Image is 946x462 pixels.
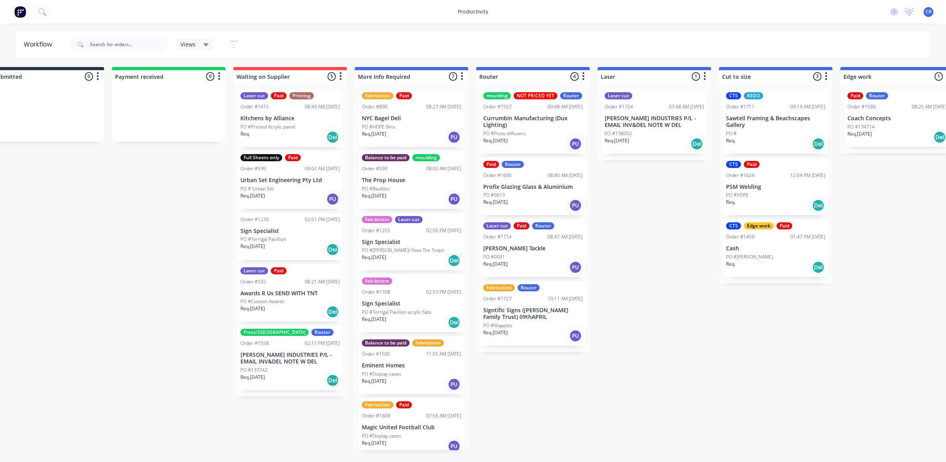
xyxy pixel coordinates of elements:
div: Full Sheets only [240,154,282,161]
p: Req. [726,199,736,206]
p: PO #HDPE Bins [362,123,395,130]
div: Order #800 [362,103,387,110]
div: Order #1714 [483,233,512,240]
div: Del [326,306,339,318]
div: CTSPaidOrder #162412:54 PM [DATE]PSM WeldingPO #HDPEReq.Del [723,158,829,216]
p: Urban Set Engineering Pty Ltd [240,177,340,184]
p: Req. [DATE] [362,254,386,261]
p: PO #[PERSON_NAME]/ Now The Tropic [362,247,445,254]
div: Fabrication [362,401,393,408]
div: REDO [744,92,763,99]
div: Order #1711 [726,103,754,110]
div: PU [569,138,582,150]
p: Req. [726,137,736,144]
p: Profix Glazing Glass & Aluminium [483,184,583,190]
div: Fab letters [362,216,392,223]
div: 07:56 AM [DATE] [426,412,461,419]
p: PO #137742 [240,367,268,374]
div: Laser cutPaidPrintingOrder #141508:49 AM [DATE]Kitchens by AlliancePO #Printed Acrylic panelReq.Del [237,89,343,147]
p: PO # Urban Set [240,185,274,192]
p: Eminent Homes [362,362,461,369]
div: Laser cut [605,92,632,99]
div: FabricationPaidOrder #80008:27 AM [DATE]NYC Bagel DeliPO #HDPE BinsReq.[DATE]PU [359,89,464,147]
p: Req. [DATE] [240,374,265,381]
p: Cash [726,245,825,252]
p: Awards R Us SEND WITH TNT [240,290,340,297]
div: Laser cutPaidOrder #59208:21 AM [DATE]Awards R Us SEND WITH TNTPO #Custom AwardsReq.[DATE]Del [237,264,343,322]
div: Paid [777,222,792,229]
div: 09:48 AM [DATE] [547,103,583,110]
div: 02:11 PM [DATE] [305,340,340,347]
div: 01:47 PM [DATE] [790,233,825,240]
div: PU [569,261,582,274]
div: Paid [285,154,301,161]
div: Order #1609 [362,412,390,419]
p: PO #134714 [847,123,875,130]
div: Fabrication [483,284,515,291]
div: Order #1255 [362,227,390,234]
p: Req. [DATE] [362,440,386,447]
p: Req. [DATE] [362,130,386,138]
div: PU [448,440,460,453]
div: Paid [271,267,287,274]
div: Paid [847,92,863,99]
p: Req. [DATE] [483,137,508,144]
p: Sign Specialist [240,228,340,235]
div: productivity [454,6,492,18]
div: moulding [483,92,511,99]
div: Order #1557 [483,103,512,110]
div: Order #1624 [726,172,754,179]
p: PO #Display cases [362,371,401,378]
p: Currumbin Manufacturing (Dux Lighting) [483,115,583,129]
div: 08:47 AM [DATE] [547,233,583,240]
div: Del [812,261,825,274]
div: 02:50 PM [DATE] [426,227,461,234]
div: 07:48 AM [DATE] [669,103,704,110]
p: PO #Baubles [362,185,390,192]
div: Edge work [744,222,774,229]
div: Del [691,138,703,150]
p: Req. [DATE] [240,305,265,312]
div: PU [326,193,339,205]
div: Order #1727 [483,295,512,302]
div: Laser cut [240,267,268,274]
div: Laser cutPaidRouterOrder #171408:47 AM [DATE][PERSON_NAME] TacklePO #0091Req.[DATE]PU [480,219,586,277]
p: PO #Proto diffusers [483,130,526,137]
p: Sawtell Framing & Beachscapes Gallery [726,115,825,129]
div: Order #1276 [240,216,269,223]
p: Kitchens by Alliance [240,115,340,122]
p: Sign Specialist [362,300,461,307]
div: Paid [396,401,412,408]
p: PO # [726,130,737,137]
div: Laser cut [395,216,423,223]
div: 08:49 AM [DATE] [305,103,340,110]
div: Fab lettersOrder #130802:53 PM [DATE]Sign SpecialistPO #Terrigal Pavilion acrylic fabsReq.[DATE]Del [359,274,464,332]
div: NOT PRICED YET [514,92,557,99]
p: Req. [240,130,250,138]
div: moulding [412,154,440,161]
div: PU [569,330,582,342]
p: [PERSON_NAME] Tackle [483,245,583,252]
p: PO #Wapples [483,322,512,329]
div: Del [326,243,339,256]
div: Order #1505 [362,350,390,358]
div: 11:55 AM [DATE] [426,350,461,358]
span: Views [181,40,196,48]
p: PO #138052 [605,130,632,137]
div: Del [448,316,460,329]
div: mouldingNOT PRICED YETRouterOrder #155709:48 AM [DATE]Currumbin Manufacturing (Dux Lighting)PO #P... [480,89,586,154]
div: Fab lettersLaser cutOrder #125502:50 PM [DATE]Sign SpecialistPO #[PERSON_NAME]/ Now The TropicReq... [359,213,464,271]
div: Full Sheets onlyPaidOrder #93009:07 AM [DATE]Urban Set Engineering Pty LtdPO # Urban SetReq.[DATE]PU [237,151,343,209]
p: PO #Printed Acrylic panel [240,123,295,130]
div: Order #590 [362,165,387,172]
div: Order #127602:51 PM [DATE]Sign SpecialistPO #Terrigal PavillionReq.[DATE]Del [237,213,343,260]
div: CTS [726,161,741,168]
p: The Prop House [362,177,461,184]
div: Laser cut [483,222,511,229]
div: PU [448,131,460,143]
div: Press/[GEOGRAPHIC_DATA]RouterOrder #155802:11 PM [DATE][PERSON_NAME] INDUSTRIES P/L - EMAIL INV&D... [237,326,343,390]
div: PU [569,199,582,212]
p: Magic United Football Club [362,424,461,431]
div: 02:51 PM [DATE] [305,216,340,223]
div: Router [502,161,524,168]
